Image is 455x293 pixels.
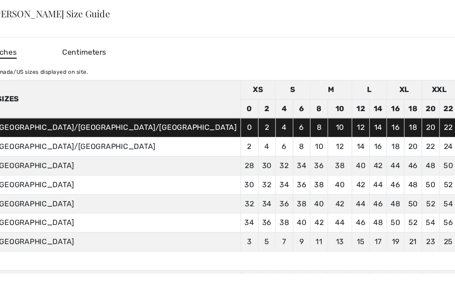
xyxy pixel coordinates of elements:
[314,113,337,132] td: 10
[338,132,355,150] td: 14
[281,205,298,223] td: 40
[387,223,404,241] td: 21
[231,113,247,132] td: 0
[404,205,422,223] td: 54
[314,132,337,150] td: 12
[264,95,281,113] td: 4
[338,113,355,132] td: 12
[231,132,247,150] td: 2
[387,113,404,132] td: 18
[231,186,247,205] td: 32
[247,150,264,168] td: 30
[338,95,355,113] td: 12
[422,95,439,113] td: 22
[387,168,404,186] td: 48
[264,77,298,95] td: S
[404,132,422,150] td: 22
[60,45,102,54] span: Centimeters
[247,168,264,186] td: 32
[354,113,371,132] td: 14
[281,150,298,168] td: 34
[354,205,371,223] td: 48
[247,186,264,205] td: 34
[298,132,315,150] td: 10
[338,186,355,205] td: 44
[371,186,388,205] td: 48
[354,223,371,241] td: 17
[314,186,337,205] td: 42
[404,223,422,241] td: 23
[371,223,388,241] td: 19
[264,205,281,223] td: 38
[338,205,355,223] td: 46
[231,95,247,113] td: 0
[281,95,298,113] td: 6
[422,113,439,132] td: 22
[387,186,404,205] td: 50
[422,223,439,241] td: 25
[314,168,337,186] td: 40
[354,168,371,186] td: 44
[338,77,371,95] td: L
[354,132,371,150] td: 16
[314,223,337,241] td: 13
[264,132,281,150] td: 6
[387,132,404,150] td: 20
[21,6,39,14] span: Chat
[298,113,315,132] td: 8
[371,113,388,132] td: 16
[281,113,298,132] td: 6
[338,150,355,168] td: 40
[371,77,404,95] td: XL
[231,168,247,186] td: 30
[298,95,315,113] td: 8
[314,205,337,223] td: 44
[231,223,247,241] td: 3
[247,113,264,132] td: 2
[264,113,281,132] td: 4
[247,223,264,241] td: 5
[298,205,315,223] td: 42
[387,150,404,168] td: 46
[371,150,388,168] td: 44
[422,186,439,205] td: 54
[281,223,298,241] td: 9
[281,168,298,186] td: 36
[264,168,281,186] td: 34
[354,186,371,205] td: 46
[298,223,315,241] td: 11
[371,205,388,223] td: 50
[404,150,422,168] td: 48
[422,205,439,223] td: 56
[404,95,422,113] td: 20
[231,77,264,95] td: XS
[404,77,438,95] td: XXL
[264,150,281,168] td: 32
[422,168,439,186] td: 52
[298,186,315,205] td: 40
[264,186,281,205] td: 36
[371,95,388,113] td: 16
[354,95,371,113] td: 14
[281,132,298,150] td: 8
[371,132,388,150] td: 18
[264,223,281,241] td: 7
[298,77,338,95] td: M
[298,150,315,168] td: 36
[231,205,247,223] td: 34
[422,150,439,168] td: 50
[387,95,404,113] td: 18
[387,205,404,223] td: 52
[404,113,422,132] td: 20
[298,168,315,186] td: 38
[314,95,337,113] td: 10
[404,186,422,205] td: 52
[422,132,439,150] td: 24
[247,95,264,113] td: 2
[404,168,422,186] td: 50
[338,168,355,186] td: 42
[281,186,298,205] td: 38
[314,150,337,168] td: 38
[371,168,388,186] td: 46
[231,150,247,168] td: 28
